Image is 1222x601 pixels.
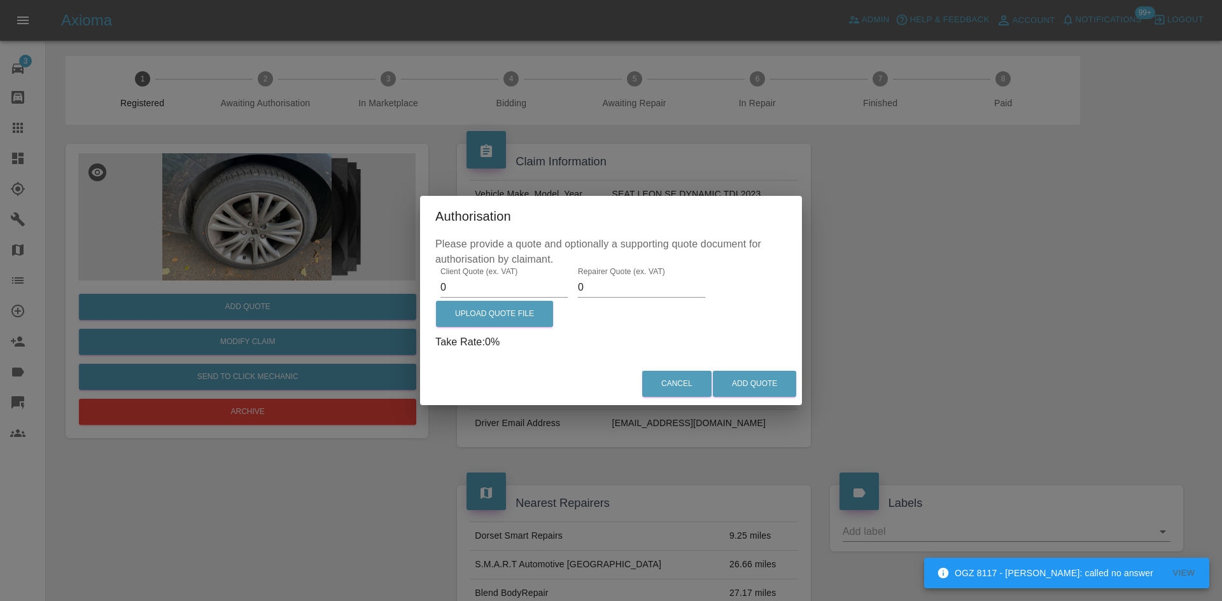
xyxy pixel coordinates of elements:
p: Take Rate: 0 % [435,335,787,350]
label: Client Quote (ex. VAT) [440,266,517,277]
label: Repairer Quote (ex. VAT) [578,266,665,277]
p: Please provide a quote and optionally a supporting quote document for authorisation by claimant. [435,237,787,267]
button: Cancel [642,371,712,397]
h2: Authorisation [420,196,802,237]
label: Upload Quote File [436,301,553,327]
button: View [1163,563,1204,583]
div: OGZ 8117 - [PERSON_NAME]: called no answer [937,562,1153,584]
button: Add Quote [713,371,796,397]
